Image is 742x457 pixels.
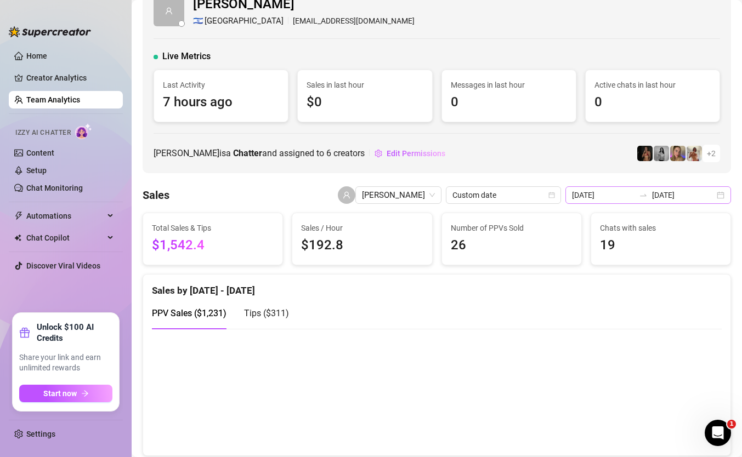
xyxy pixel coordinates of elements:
span: Custom date [452,187,554,203]
strong: Unlock $100 AI Credits [37,322,112,344]
a: Home [26,52,47,60]
span: Tips ( $311 ) [244,308,289,318]
span: user [165,7,173,15]
h4: Sales [143,187,169,203]
span: PPV Sales ( $1,231 ) [152,308,226,318]
span: user [343,191,350,199]
b: Chatter [233,148,262,158]
span: arrow-right [81,390,89,397]
a: Team Analytics [26,95,80,104]
span: thunderbolt [14,212,23,220]
span: 6 [326,148,331,158]
img: AI Chatter [75,123,92,139]
span: 19 [600,235,722,256]
button: Edit Permissions [374,145,446,162]
a: Content [26,148,54,157]
span: ziv cherniak [362,187,435,203]
img: the_bohema [637,146,653,161]
a: Creator Analytics [26,69,114,87]
span: Number of PPVs Sold [451,222,573,234]
span: 🇮🇱 [193,15,203,28]
span: Edit Permissions [387,149,445,158]
span: 26 [451,235,573,256]
div: [EMAIL_ADDRESS][DOMAIN_NAME] [193,15,415,28]
span: Izzy AI Chatter [15,128,71,138]
iframe: Intercom live chat [705,420,731,446]
span: gift [19,327,30,338]
span: [PERSON_NAME] is a and assigned to creators [154,146,365,160]
img: Chat Copilot [14,234,21,242]
span: 0 [451,92,567,113]
img: Cherry [670,146,686,161]
a: Setup [26,166,47,175]
input: End date [652,189,715,201]
span: Total Sales & Tips [152,222,274,234]
div: Sales by [DATE] - [DATE] [152,275,722,298]
span: Live Metrics [162,50,211,63]
span: [GEOGRAPHIC_DATA] [205,15,284,28]
span: Start now [43,389,77,398]
span: Chat Copilot [26,229,104,247]
span: Messages in last hour [451,79,567,91]
span: Sales in last hour [307,79,423,91]
a: Chat Monitoring [26,184,83,192]
a: Settings [26,430,55,438]
input: Start date [572,189,635,201]
span: $192.8 [301,235,423,256]
span: 1 [727,420,736,429]
span: 0 [594,92,711,113]
span: + 2 [707,147,716,159]
button: Start nowarrow-right [19,385,112,402]
span: Chats with sales [600,222,722,234]
span: Active chats in last hour [594,79,711,91]
span: to [639,191,648,199]
span: Share your link and earn unlimited rewards [19,352,112,374]
span: 7 hours ago [163,92,279,113]
img: A [654,146,669,161]
span: Sales / Hour [301,222,423,234]
a: Discover Viral Videos [26,261,100,270]
span: Automations [26,207,104,225]
img: logo-BBDzfeDw.svg [9,26,91,37]
span: Last Activity [163,79,279,91]
span: $0 [307,92,423,113]
span: swap-right [639,191,648,199]
img: Green [687,146,702,161]
span: setting [375,150,382,157]
span: calendar [548,192,555,198]
span: $1,542.4 [152,235,274,256]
